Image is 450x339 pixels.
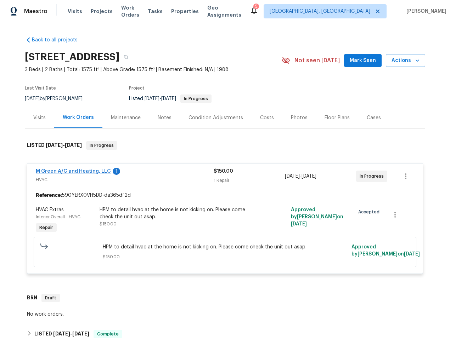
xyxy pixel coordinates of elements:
span: HVAC [36,176,214,183]
span: $150.00 [214,169,233,174]
div: Notes [158,114,171,121]
span: Not seen [DATE] [294,57,340,64]
span: Interior Overall - HVAC [36,215,80,219]
span: [DATE] [302,174,316,179]
div: HPM to detail hvac at the home is not kicking on. Please come check the unit out asap. [100,206,255,220]
span: $150.00 [100,222,117,226]
b: Reference: [36,192,62,199]
span: Approved by [PERSON_NAME] on [351,245,420,257]
div: Maintenance [111,114,141,121]
span: Complete [94,331,122,338]
span: Actions [392,56,420,65]
span: - [285,173,316,180]
span: Tasks [148,9,163,14]
span: Mark Seen [350,56,376,65]
div: Visits [33,114,46,121]
span: - [53,331,89,336]
div: BRN Draft [25,287,425,309]
span: [DATE] [291,222,307,226]
div: 590YERX0VH5DD-da365df2d [27,189,423,202]
a: Back to all projects [25,36,93,44]
span: [DATE] [65,143,82,148]
span: [DATE] [46,143,63,148]
span: HVAC Extras [36,207,64,212]
div: Costs [260,114,274,121]
h6: LISTED [27,141,82,150]
div: Condition Adjustments [189,114,243,121]
span: Maestro [24,8,47,15]
div: 1 Repair [214,177,285,184]
span: Work Orders [121,4,139,18]
span: Accepted [358,208,382,216]
span: 3 Beds | 2 Baths | Total: 1575 ft² | Above Grade: 1575 ft² | Basement Finished: N/A | 1988 [25,66,282,73]
span: [PERSON_NAME] [404,8,446,15]
span: $150.00 [103,253,348,260]
span: - [145,96,176,101]
span: [GEOGRAPHIC_DATA], [GEOGRAPHIC_DATA] [270,8,370,15]
div: Cases [367,114,381,121]
span: [DATE] [25,96,40,101]
span: Approved by [PERSON_NAME] on [291,207,343,226]
span: Projects [91,8,113,15]
span: [DATE] [53,331,70,336]
div: LISTED [DATE]-[DATE]In Progress [25,134,425,157]
span: [DATE] [72,331,89,336]
h2: [STREET_ADDRESS] [25,53,119,61]
div: 1 [113,168,120,175]
span: [DATE] [404,252,420,257]
div: Photos [291,114,308,121]
span: Visits [68,8,82,15]
button: Copy Address [119,51,132,63]
span: HPM to detail hvac at the home is not kicking on. Please come check the unit out asap. [103,243,348,251]
span: [DATE] [285,174,300,179]
span: [DATE] [161,96,176,101]
span: In Progress [360,173,387,180]
span: Geo Assignments [207,4,241,18]
div: Floor Plans [325,114,350,121]
span: Project [129,86,145,90]
div: Work Orders [63,114,94,121]
div: 5 [255,3,258,10]
h6: LISTED [34,330,89,338]
span: - [46,143,82,148]
span: In Progress [181,97,211,101]
span: Repair [36,224,56,231]
span: In Progress [87,142,117,149]
div: No work orders. [27,311,423,318]
a: M Green A/C and Heating, LLC [36,169,111,174]
div: by [PERSON_NAME] [25,94,91,103]
span: Listed [129,96,212,101]
span: Last Visit Date [25,86,56,90]
span: Draft [42,294,59,301]
span: [DATE] [145,96,159,101]
button: Mark Seen [344,54,382,67]
button: Actions [386,54,425,67]
span: Properties [171,8,199,15]
h6: BRN [27,294,37,302]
